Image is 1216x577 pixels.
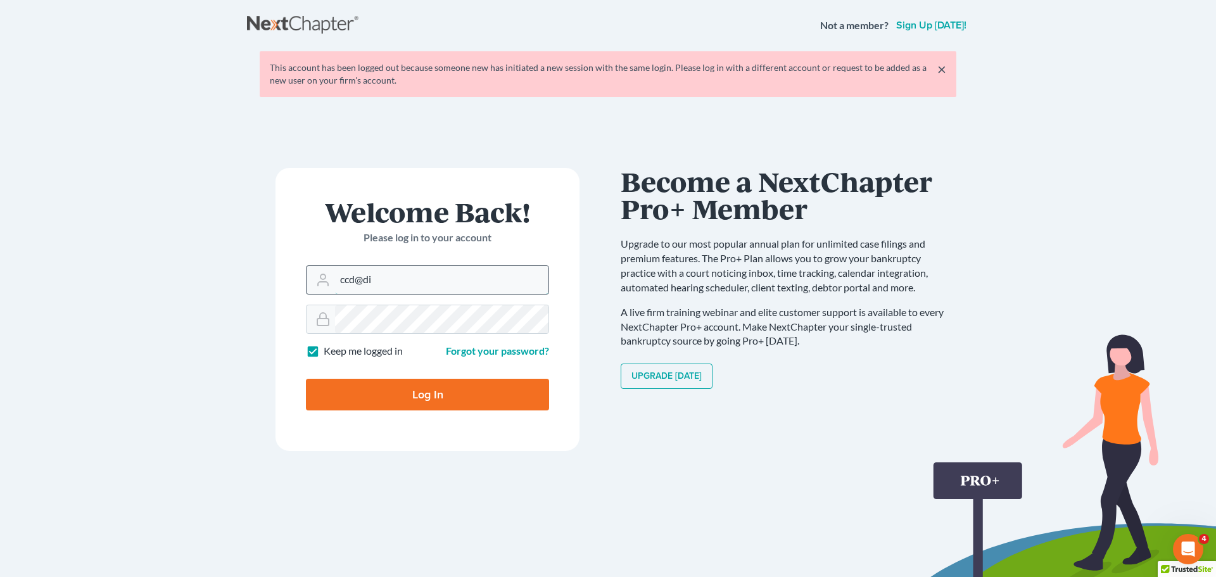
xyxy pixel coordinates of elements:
[820,18,889,33] strong: Not a member?
[446,345,549,357] a: Forgot your password?
[306,231,549,245] p: Please log in to your account
[1173,534,1203,564] iframe: Intercom live chat
[324,344,403,358] label: Keep me logged in
[335,266,548,294] input: Email Address
[306,379,549,410] input: Log In
[894,20,969,30] a: Sign up [DATE]!
[937,61,946,77] a: ×
[1199,534,1209,544] span: 4
[621,168,956,222] h1: Become a NextChapter Pro+ Member
[306,198,549,225] h1: Welcome Back!
[621,364,712,389] a: Upgrade [DATE]
[621,237,956,295] p: Upgrade to our most popular annual plan for unlimited case filings and premium features. The Pro+...
[621,305,956,349] p: A live firm training webinar and elite customer support is available to every NextChapter Pro+ ac...
[270,61,946,87] div: This account has been logged out because someone new has initiated a new session with the same lo...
